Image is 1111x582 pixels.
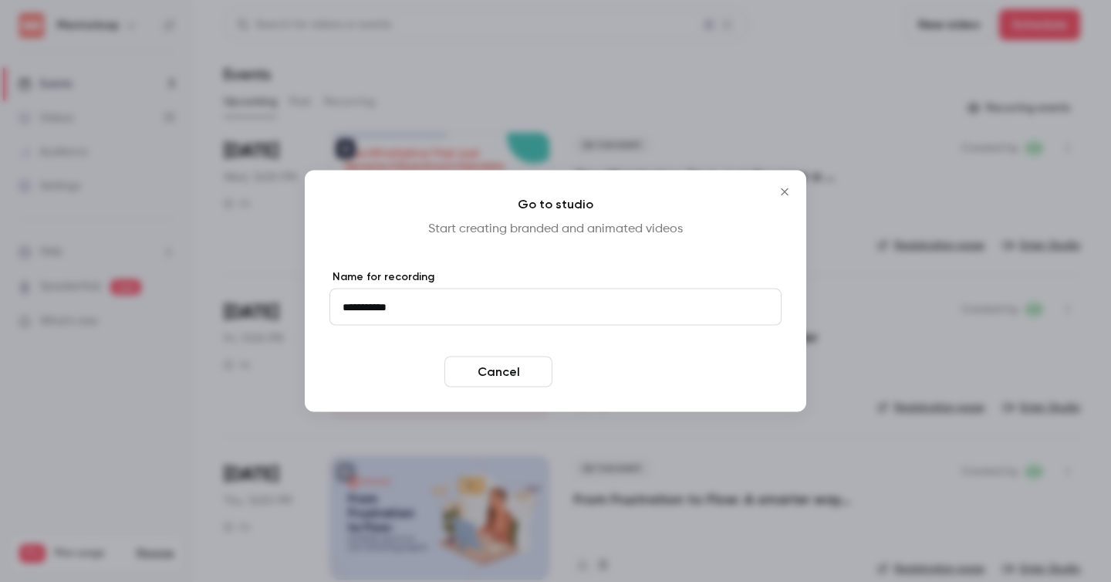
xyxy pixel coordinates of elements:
[329,195,782,214] h4: Go to studio
[329,220,782,239] p: Start creating branded and animated videos
[444,357,552,387] button: Cancel
[559,357,667,387] button: Enter studio
[769,177,800,208] button: Close
[329,269,782,285] label: Name for recording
